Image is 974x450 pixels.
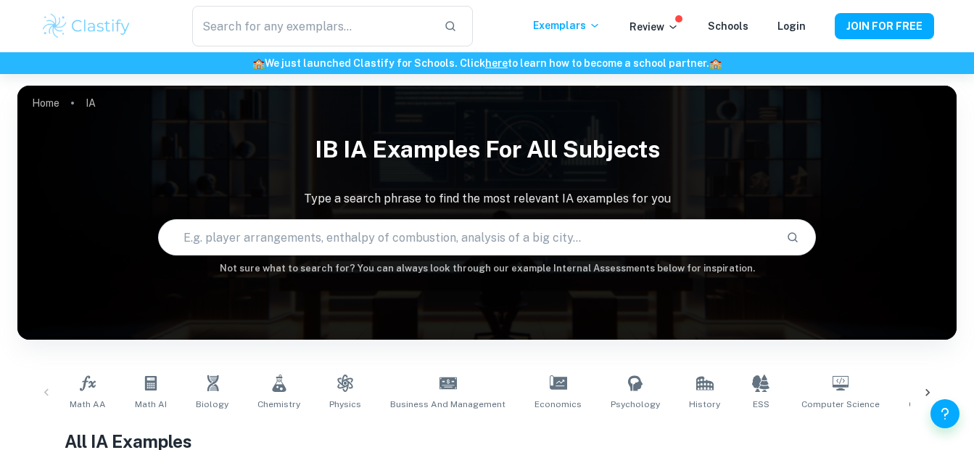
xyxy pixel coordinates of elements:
[485,57,508,69] a: here
[86,95,96,111] p: IA
[390,398,505,411] span: Business and Management
[257,398,300,411] span: Chemistry
[708,20,748,32] a: Schools
[329,398,361,411] span: Physics
[689,398,720,411] span: History
[192,6,432,46] input: Search for any exemplars...
[17,126,957,173] h1: IB IA examples for all subjects
[753,398,769,411] span: ESS
[41,12,133,41] img: Clastify logo
[709,57,722,69] span: 🏫
[3,55,971,71] h6: We just launched Clastify for Schools. Click to learn how to become a school partner.
[533,17,601,33] p: Exemplars
[535,398,582,411] span: Economics
[17,261,957,276] h6: Not sure what to search for? You can always look through our example Internal Assessments below f...
[32,93,59,113] a: Home
[611,398,660,411] span: Psychology
[17,190,957,208] p: Type a search phrase to find the most relevant IA examples for you
[777,20,806,32] a: Login
[70,398,106,411] span: Math AA
[909,398,956,411] span: Geography
[801,398,880,411] span: Computer Science
[930,399,959,428] button: Help and Feedback
[630,19,679,35] p: Review
[252,57,265,69] span: 🏫
[159,217,775,258] input: E.g. player arrangements, enthalpy of combustion, analysis of a big city...
[780,225,805,250] button: Search
[835,13,934,39] button: JOIN FOR FREE
[135,398,167,411] span: Math AI
[196,398,228,411] span: Biology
